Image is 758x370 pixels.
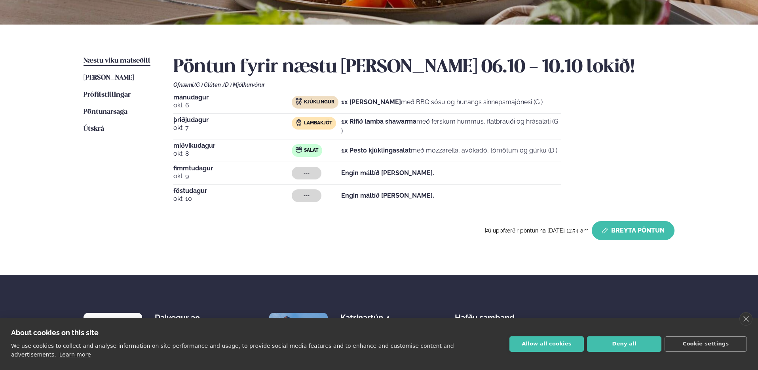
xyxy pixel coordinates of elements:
[634,313,674,338] div: Fylgdu okkur
[173,172,292,181] span: okt. 9
[341,146,557,155] p: með mozzarella, avókadó, tómötum og gúrku (D )
[173,123,292,133] span: okt. 7
[341,169,434,177] strong: Engin máltíð [PERSON_NAME].
[340,313,403,322] div: Katrínartún 4
[739,312,752,326] a: close
[173,188,292,194] span: föstudagur
[84,92,131,98] span: Prófílstillingar
[173,56,674,78] h2: Pöntun fyrir næstu [PERSON_NAME] 06.10 - 10.10 lokið!
[173,94,292,101] span: mánudagur
[11,328,99,337] strong: About cookies on this site
[84,124,104,134] a: Útskrá
[84,107,127,117] a: Pöntunarsaga
[173,165,292,172] span: fimmtudagur
[485,227,589,234] span: Þú uppfærðir pöntunina [DATE] 11:54 am
[341,98,401,106] strong: 1x [PERSON_NAME]
[296,98,302,105] img: chicken.svg
[84,109,127,115] span: Pöntunarsaga
[84,90,131,100] a: Prófílstillingar
[173,117,292,123] span: þriðjudagur
[341,192,434,199] strong: Engin máltíð [PERSON_NAME].
[304,99,334,105] span: Kjúklingur
[592,221,674,240] button: Breyta Pöntun
[155,313,218,322] div: Dalvegur 30
[194,82,223,88] span: (G ) Glúten ,
[84,57,150,64] span: Næstu viku matseðill
[173,149,292,158] span: okt. 8
[587,336,661,352] button: Deny all
[173,143,292,149] span: miðvikudagur
[223,82,265,88] span: (D ) Mjólkurvörur
[84,73,134,83] a: [PERSON_NAME]
[304,170,310,176] span: ---
[341,117,561,136] p: með ferskum hummus, flatbrauði og hrásalati (G )
[455,307,515,322] span: Hafðu samband
[304,193,310,199] span: ---
[304,120,332,126] span: Lambakjöt
[173,101,292,110] span: okt. 6
[341,97,543,107] p: með BBQ sósu og hunangs sinnepsmajónesi (G )
[509,336,584,352] button: Allow all cookies
[173,82,674,88] div: Ofnæmi:
[84,126,104,132] span: Útskrá
[173,194,292,204] span: okt. 10
[665,336,747,352] button: Cookie settings
[296,147,302,153] img: salad.svg
[341,147,411,154] strong: 1x Pestó kjúklingasalat
[84,56,150,66] a: Næstu viku matseðill
[304,147,318,154] span: Salat
[296,119,302,126] img: Lamb.svg
[11,343,454,358] p: We use cookies to collect and analyse information on site performance and usage, to provide socia...
[84,74,134,81] span: [PERSON_NAME]
[341,118,416,125] strong: 1x Rifið lamba shawarma
[59,351,91,358] a: Learn more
